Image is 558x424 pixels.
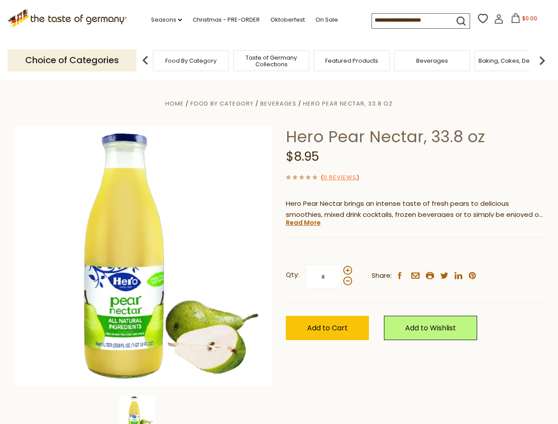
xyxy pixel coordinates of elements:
[478,57,547,64] a: Baking, Cakes, Desserts
[325,57,378,64] a: Featured Products
[286,269,299,280] strong: Qty:
[260,99,296,108] a: Beverages
[416,57,448,64] a: Beverages
[372,270,392,281] span: Share:
[286,218,321,227] a: Read More
[286,127,544,147] h1: Hero Pear Nectar, 33.8 oz
[384,316,477,340] a: Add to Wishlist
[286,316,369,340] button: Add to Cart
[307,323,348,333] span: Add to Cart
[286,198,544,220] p: Hero Pear Nectar brings an intense taste of fresh pears to delicious smoothies, mixed drink cockt...
[151,15,182,25] a: Seasons
[505,13,543,26] button: $0.00
[321,173,359,182] span: ( )
[305,265,342,289] input: Qty:
[522,15,537,22] span: $0.00
[137,52,154,69] img: previous arrow
[165,99,184,108] a: Home
[190,99,254,108] a: Food By Category
[315,15,338,25] a: On Sale
[533,52,551,69] img: next arrow
[14,127,273,385] img: Hero Pear Nectar, 33.8 oz
[236,54,307,68] a: Taste of Germany Collections
[193,15,260,25] a: Christmas - PRE-ORDER
[165,57,216,64] a: Food By Category
[286,148,319,165] span: $8.95
[323,173,357,182] a: 0 Reviews
[303,99,393,108] a: Hero Pear Nectar, 33.8 oz
[8,49,137,71] p: Choice of Categories
[270,15,305,25] a: Oktoberfest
